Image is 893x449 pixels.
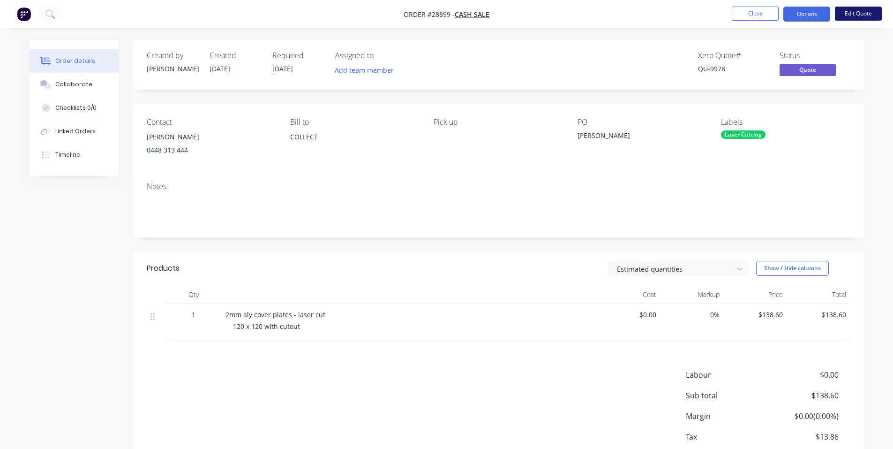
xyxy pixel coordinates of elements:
[330,64,398,76] button: Add team member
[192,310,195,320] span: 1
[835,7,882,21] button: Edit Quote
[210,64,230,73] span: [DATE]
[147,144,275,157] div: 0448 313 444
[335,51,429,60] div: Assigned to
[721,118,849,127] div: Labels
[335,64,399,76] button: Add team member
[210,51,261,60] div: Created
[30,73,119,96] button: Collaborate
[686,431,769,442] span: Tax
[686,411,769,422] span: Margin
[30,120,119,143] button: Linked Orders
[404,10,455,19] span: Order #28899 -
[147,182,850,191] div: Notes
[780,51,850,60] div: Status
[698,51,768,60] div: Xero Quote #
[290,118,419,127] div: Bill to
[769,390,838,401] span: $138.60
[55,104,97,112] div: Checklists 0/0
[272,64,293,73] span: [DATE]
[55,151,80,159] div: Timeline
[55,80,92,89] div: Collaborate
[578,130,695,144] div: [PERSON_NAME]
[225,310,325,319] span: 2mm aly cover plates - laser cut
[147,64,198,74] div: [PERSON_NAME]
[30,143,119,167] button: Timeline
[290,130,419,160] div: COLLECT
[147,130,275,160] div: [PERSON_NAME]0448 313 444
[600,310,656,320] span: $0.00
[147,263,180,274] div: Products
[597,285,660,304] div: Cost
[272,51,324,60] div: Required
[721,130,765,139] div: Laser Cutting
[147,130,275,144] div: [PERSON_NAME]
[732,7,779,21] button: Close
[455,10,489,19] a: CASH SALE
[290,130,419,144] div: COLLECT
[769,369,838,381] span: $0.00
[756,261,829,276] button: Show / Hide columns
[660,285,723,304] div: Markup
[790,310,846,320] span: $138.60
[165,285,222,304] div: Qty
[686,369,769,381] span: Labour
[783,7,830,22] button: Options
[664,310,720,320] span: 0%
[769,411,838,422] span: $0.00 ( 0.00 %)
[723,285,787,304] div: Price
[787,285,850,304] div: Total
[233,322,300,331] span: 120 x 120 with cutout
[147,51,198,60] div: Created by
[147,118,275,127] div: Contact
[578,118,706,127] div: PO
[434,118,562,127] div: Pick up
[17,7,31,21] img: Factory
[686,390,769,401] span: Sub total
[769,431,838,442] span: $13.86
[55,57,95,65] div: Order details
[30,96,119,120] button: Checklists 0/0
[30,49,119,73] button: Order details
[780,64,836,76] span: Quote
[55,127,96,136] div: Linked Orders
[698,64,768,74] div: QU-9978
[727,310,783,320] span: $138.60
